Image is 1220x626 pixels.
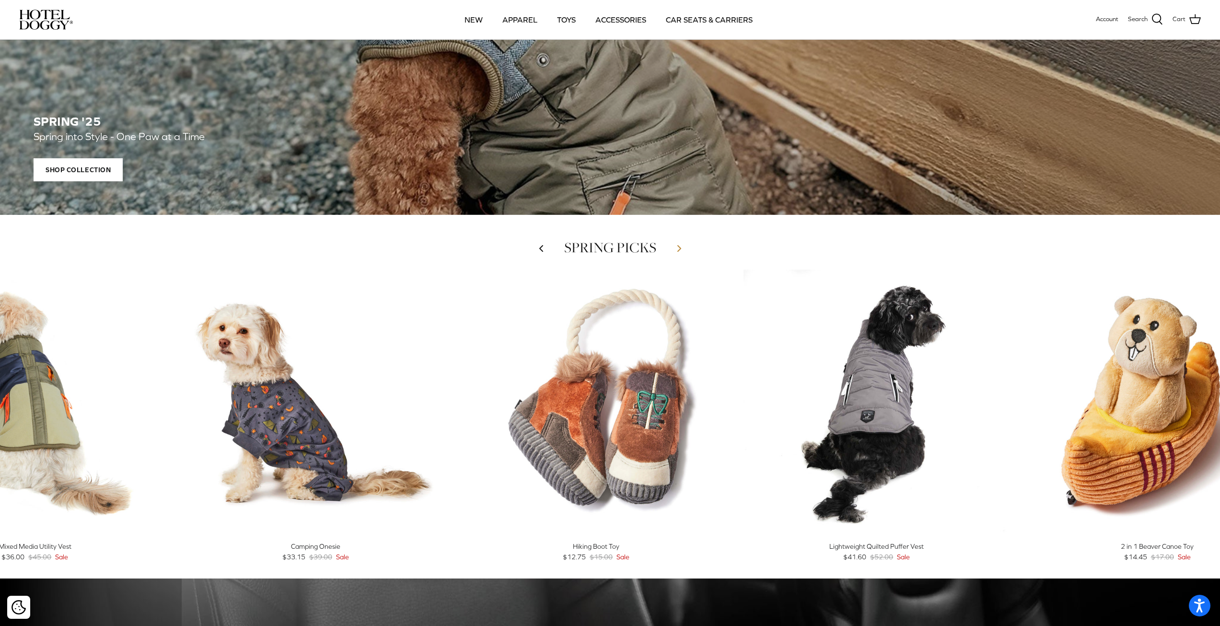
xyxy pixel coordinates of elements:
button: Cookie policy [10,599,27,616]
span: Cart [1173,14,1185,24]
span: $52.00 [870,552,893,562]
span: Sale [616,552,629,562]
span: Sale [55,552,68,562]
span: 15% off [1029,274,1063,288]
div: Camping Onesie [182,541,448,552]
span: Account [1096,15,1118,23]
div: Cookie policy [7,596,30,619]
a: Lightweight Quilted Puffer Vest $41.60 $52.00 Sale [744,541,1010,563]
a: Camping Onesie $33.15 $39.00 Sale [182,541,448,563]
span: $33.15 [282,552,305,562]
span: 20% off [748,274,782,288]
a: SPRING PICKS [564,238,656,257]
a: NEW [456,3,491,36]
div: Hiking Boot Toy [463,541,729,552]
span: Sale [1178,552,1191,562]
span: $36.00 [1,552,24,562]
span: $39.00 [309,552,332,562]
span: $45.00 [28,552,51,562]
a: CAR SEATS & CARRIERS [657,3,761,36]
a: Search [1128,13,1163,26]
span: $15.00 [590,552,613,562]
a: TOYS [548,3,584,36]
span: 15% off [468,274,502,288]
a: APPAREL [494,3,546,36]
a: Lightweight Quilted Puffer Vest [744,270,1010,536]
h2: SPRING '25 [34,115,1186,129]
img: Cookie policy [12,600,26,614]
span: $14.45 [1124,552,1147,562]
span: $41.60 [843,552,866,562]
span: 15% off [187,274,221,288]
div: Primary navigation [142,3,1075,36]
img: hoteldoggycom [19,10,73,30]
span: $17.00 [1151,552,1174,562]
a: Cart [1173,13,1201,26]
a: ACCESSORIES [587,3,655,36]
a: Account [1096,14,1118,24]
span: Sale [897,552,910,562]
div: Lightweight Quilted Puffer Vest [744,541,1010,552]
span: Search [1128,14,1148,24]
a: Hiking Boot Toy $12.75 $15.00 Sale [463,541,729,563]
span: Shop Collection [34,159,123,182]
a: Hiking Boot Toy [463,270,729,536]
span: $12.75 [563,552,586,562]
p: Spring into Style - One Paw at a Time [34,129,470,145]
a: Camping Onesie [182,270,448,536]
span: Sale [336,552,349,562]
